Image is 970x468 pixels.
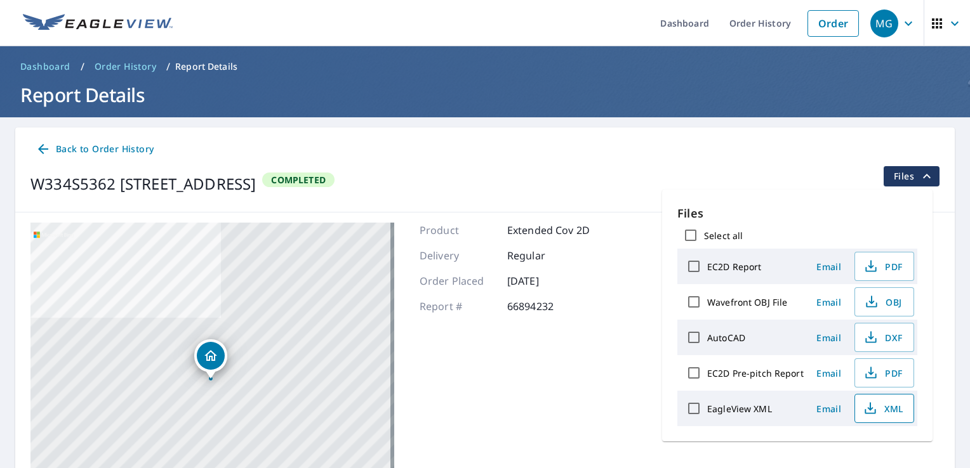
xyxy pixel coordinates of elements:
div: Dropped pin, building 1, Residential property, W334S5362 Red Fox Way North Prairie, WI 53153 [194,339,227,379]
li: / [81,59,84,74]
button: Email [809,363,849,383]
label: EC2D Report [707,261,761,273]
span: Email [814,296,844,308]
span: OBJ [863,294,903,309]
p: Extended Cov 2D [507,223,590,238]
span: PDF [863,365,903,380]
p: [DATE] [507,273,583,289]
label: Select all [704,230,743,242]
button: PDF [854,252,914,281]
li: / [166,59,170,74]
a: Order [807,10,859,37]
p: 66894232 [507,299,583,314]
p: Report # [420,299,496,314]
div: MG [870,10,898,37]
label: EC2D Pre-pitch Report [707,367,804,379]
label: Wavefront OBJ File [707,296,787,308]
button: DXF [854,323,914,352]
p: Report Details [175,60,237,73]
nav: breadcrumb [15,56,955,77]
img: EV Logo [23,14,173,33]
h1: Report Details [15,82,955,108]
span: Email [814,332,844,344]
button: filesDropdownBtn-66894232 [883,166,940,186]
p: Product [420,223,496,238]
button: Email [809,292,849,312]
button: XML [854,394,914,423]
a: Dashboard [15,56,76,77]
label: AutoCAD [707,332,745,344]
span: Email [814,367,844,379]
button: PDF [854,358,914,387]
span: Dashboard [20,60,70,73]
a: Order History [90,56,161,77]
span: Email [814,261,844,273]
button: Email [809,328,849,348]
button: Email [809,399,849,419]
span: DXF [863,330,903,345]
p: Regular [507,248,583,263]
span: Files [894,169,934,184]
label: EagleView XML [707,403,772,415]
button: OBJ [854,287,914,316]
span: XML [863,401,903,416]
div: W334S5362 [STREET_ADDRESS] [30,172,256,195]
span: Order History [95,60,156,73]
p: Delivery [420,248,496,263]
p: Order Placed [420,273,496,289]
span: Back to Order History [36,141,154,157]
p: Files [677,205,917,222]
span: Email [814,403,844,415]
a: Back to Order History [30,138,159,161]
span: PDF [863,259,903,274]
button: Email [809,257,849,276]
span: Completed [263,174,333,186]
